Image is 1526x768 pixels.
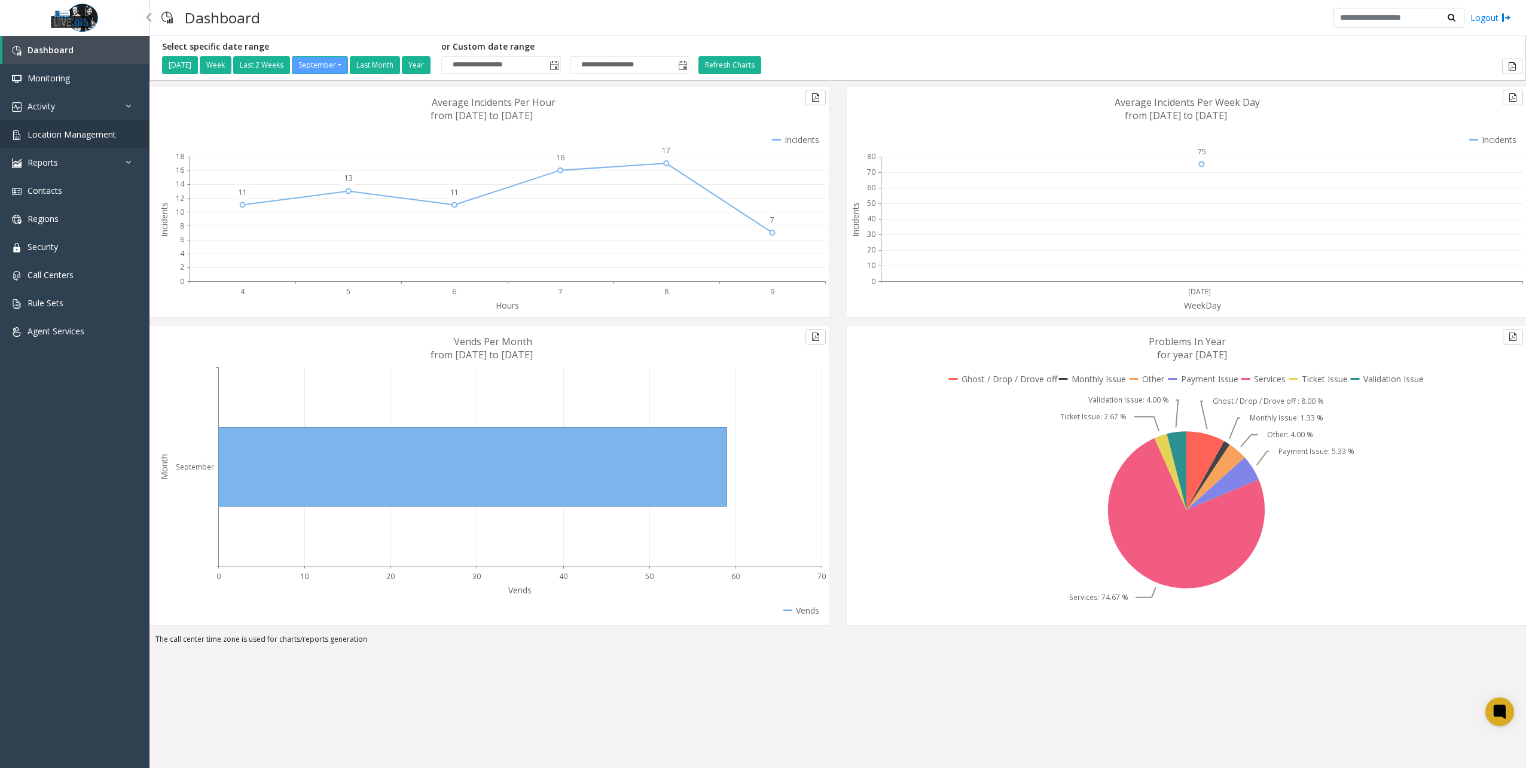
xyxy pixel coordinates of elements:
[1250,413,1323,423] text: Monthly Issue: 1.33 %
[558,287,563,297] text: 7
[158,454,170,480] text: Month
[300,571,309,581] text: 10
[698,56,761,74] button: Refresh Charts
[676,57,689,74] span: Toggle popup
[1470,11,1511,24] a: Logout
[346,287,350,297] text: 5
[454,335,532,348] text: Vends Per Month
[180,248,185,258] text: 4
[450,187,459,197] text: 11
[180,221,184,231] text: 8
[28,325,84,337] span: Agent Services
[176,165,184,175] text: 16
[452,287,456,297] text: 6
[12,243,22,252] img: 'icon'
[817,571,826,581] text: 70
[28,44,74,56] span: Dashboard
[240,287,245,297] text: 4
[1125,109,1227,122] text: from [DATE] to [DATE]
[176,151,184,161] text: 18
[386,571,395,581] text: 20
[867,260,875,270] text: 10
[28,297,63,309] span: Rule Sets
[200,56,231,74] button: Week
[871,276,875,287] text: 0
[508,584,532,596] text: Vends
[161,3,173,32] img: pageIcon
[1157,348,1227,361] text: for year [DATE]
[176,179,185,189] text: 14
[431,348,533,361] text: from [DATE] to [DATE]
[441,42,689,52] h5: or Custom date range
[1278,446,1354,456] text: Payment Issue: 5.33 %
[12,271,22,281] img: 'icon'
[1088,395,1169,405] text: Validation Issue: 4.00 %
[867,198,875,208] text: 50
[402,56,431,74] button: Year
[176,207,184,217] text: 10
[12,102,22,112] img: 'icon'
[559,571,567,581] text: 40
[149,634,1526,651] div: The call center time zone is used for charts/reports generation
[770,215,774,225] text: 7
[1149,335,1226,348] text: Problems In Year
[1267,429,1313,440] text: Other: 4.00 %
[645,571,654,581] text: 50
[158,202,170,237] text: Incidents
[162,42,432,52] h5: Select specific date range
[28,241,58,252] span: Security
[431,109,533,122] text: from [DATE] to [DATE]
[731,571,740,581] text: 60
[1060,412,1127,422] text: Ticket Issue: 2.67 %
[162,56,198,74] button: [DATE]
[472,571,481,581] text: 30
[28,72,70,84] span: Monitoring
[1184,300,1222,311] text: WeekDay
[12,130,22,140] img: 'icon'
[867,151,875,161] text: 80
[12,46,22,56] img: 'icon'
[867,167,875,177] text: 70
[180,234,184,245] text: 6
[28,269,74,281] span: Call Centers
[496,300,519,311] text: Hours
[867,245,875,255] text: 20
[1213,396,1324,406] text: Ghost / Drop / Drove off : 8.00 %
[179,3,266,32] h3: Dashboard
[350,56,400,74] button: Last Month
[2,36,149,64] a: Dashboard
[770,287,774,297] text: 9
[239,187,247,197] text: 11
[867,182,875,193] text: 60
[176,462,214,472] text: September
[12,159,22,168] img: 'icon'
[292,56,348,74] button: September
[233,56,290,74] button: Last 2 Weeks
[664,287,669,297] text: 8
[12,327,22,337] img: 'icon'
[1115,96,1260,109] text: Average Incidents Per Week Day
[28,185,62,196] span: Contacts
[1501,11,1511,24] img: logout
[28,157,58,168] span: Reports
[176,193,184,203] text: 12
[867,229,875,239] text: 30
[432,96,556,109] text: Average Incidents Per Hour
[662,145,670,156] text: 17
[12,187,22,196] img: 'icon'
[1503,329,1523,345] button: Export to pdf
[28,129,116,140] span: Location Management
[547,57,560,74] span: Toggle popup
[1198,147,1206,157] text: 75
[850,202,861,237] text: Incidents
[180,276,184,287] text: 0
[1503,90,1523,105] button: Export to pdf
[12,74,22,84] img: 'icon'
[28,100,55,112] span: Activity
[1188,287,1211,297] text: [DATE]
[216,571,221,581] text: 0
[556,153,564,163] text: 16
[1502,59,1522,74] button: Export to pdf
[344,173,353,183] text: 13
[180,262,184,272] text: 2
